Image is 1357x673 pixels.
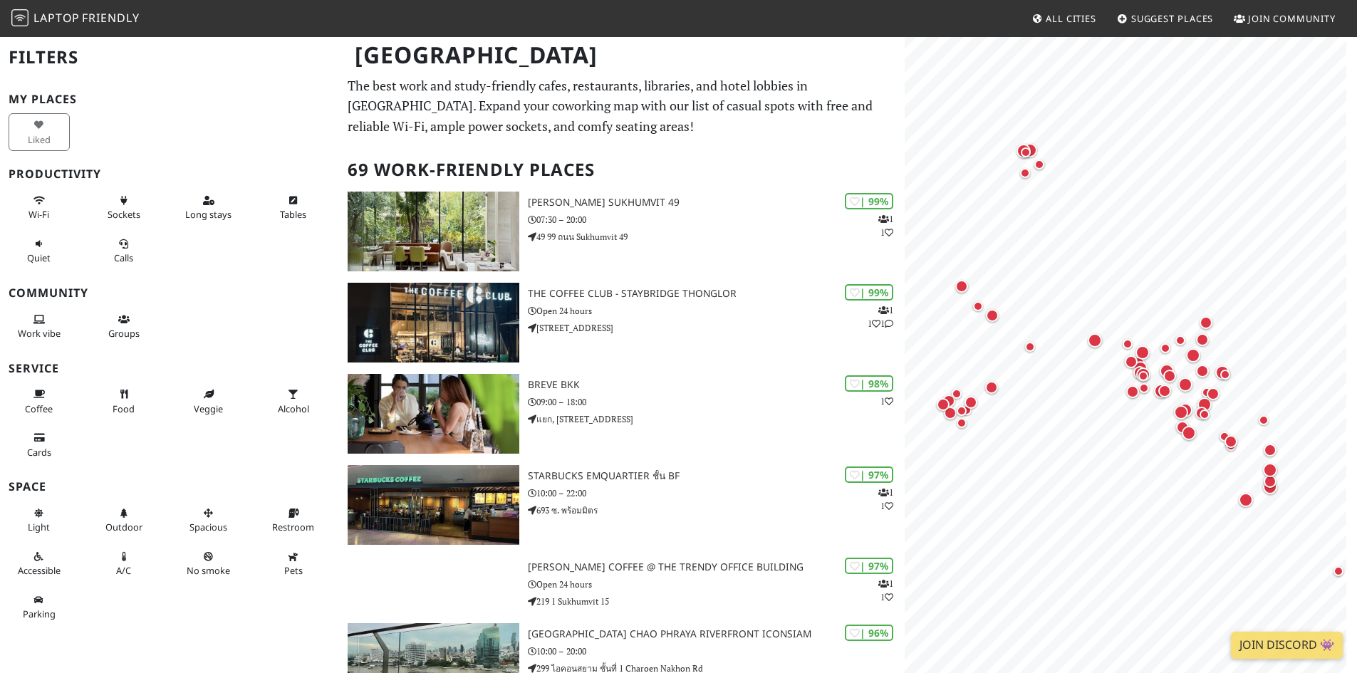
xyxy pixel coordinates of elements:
[28,208,49,221] span: Stable Wi-Fi
[528,321,905,335] p: [STREET_ADDRESS]
[1196,406,1213,423] div: Map marker
[1157,361,1177,381] div: Map marker
[845,558,893,574] div: | 97%
[528,595,905,608] p: 219 1 Sukhumvit 15
[339,374,905,454] a: Breve BKK | 98% 1 Breve BKK 09:00 – 18:00 แยก, [STREET_ADDRESS]
[9,426,70,464] button: Cards
[108,208,140,221] span: Power sockets
[1157,340,1174,357] div: Map marker
[9,501,70,539] button: Light
[1175,375,1195,395] div: Map marker
[1193,362,1212,380] div: Map marker
[528,197,905,209] h3: [PERSON_NAME] Sukhumvit 49
[82,10,139,26] span: Friendly
[1183,345,1203,365] div: Map marker
[528,504,905,517] p: 693 ซ. พร้อมมิตร
[528,412,905,426] p: แยก, [STREET_ADDRESS]
[1193,330,1212,349] div: Map marker
[1111,6,1220,31] a: Suggest Places
[9,93,331,106] h3: My Places
[1133,343,1153,362] div: Map marker
[845,284,893,301] div: | 99%
[1131,12,1214,25] span: Suggest Places
[958,402,975,419] div: Map marker
[263,545,324,583] button: Pets
[28,521,50,533] span: Natural light
[27,446,51,459] span: Credit cards
[348,75,896,137] p: The best work and study-friendly cafes, restaurants, libraries, and hotel lobbies in [GEOGRAPHIC_...
[108,327,140,340] span: Group tables
[1217,366,1234,383] div: Map marker
[1222,432,1240,451] div: Map marker
[1020,140,1040,160] div: Map marker
[27,251,51,264] span: Quiet
[1046,12,1096,25] span: All Cities
[263,501,324,539] button: Restroom
[1216,428,1233,445] div: Map marker
[1255,412,1272,429] div: Map marker
[178,189,239,226] button: Long stays
[18,327,61,340] span: People working
[1173,418,1192,437] div: Map marker
[528,379,905,391] h3: Breve BKK
[1160,367,1179,385] div: Map marker
[343,36,902,75] h1: [GEOGRAPHIC_DATA]
[9,232,70,270] button: Quiet
[93,501,155,539] button: Outdoor
[178,545,239,583] button: No smoke
[93,189,155,226] button: Sockets
[348,283,519,362] img: THE COFFEE CLUB - Staybridge Thonglor
[9,588,70,626] button: Parking
[528,486,905,500] p: 10:00 – 22:00
[962,393,980,412] div: Map marker
[969,298,987,315] div: Map marker
[9,480,331,494] h3: Space
[1260,460,1280,480] div: Map marker
[339,465,905,545] a: Starbucks EmQuartier ชั้น BF | 97% 11 Starbucks EmQuartier ชั้น BF 10:00 – 22:00 693 ซ. พร้อมมิตร
[1133,365,1153,385] div: Map marker
[1135,367,1152,385] div: Map marker
[23,607,56,620] span: Parking
[528,213,905,226] p: 07:30 – 20:00
[1171,402,1191,422] div: Map marker
[9,545,70,583] button: Accessible
[348,192,519,271] img: Kay’s Sukhumvit 49
[1122,353,1140,371] div: Map marker
[348,374,519,454] img: Breve BKK
[845,193,893,209] div: | 99%
[868,303,893,330] p: 1 1 1
[1204,385,1222,403] div: Map marker
[9,167,331,181] h3: Productivity
[878,486,893,513] p: 1 1
[9,362,331,375] h3: Service
[93,382,155,420] button: Food
[1130,363,1149,382] div: Map marker
[1228,6,1341,31] a: Join Community
[528,395,905,409] p: 09:00 – 18:00
[1017,144,1034,161] div: Map marker
[1231,632,1343,659] a: Join Discord 👾
[348,465,519,545] img: Starbucks EmQuartier ชั้น BF
[11,9,28,26] img: LaptopFriendly
[9,286,331,300] h3: Community
[25,402,53,415] span: Coffee
[1155,382,1174,400] div: Map marker
[948,385,965,402] div: Map marker
[528,628,905,640] h3: [GEOGRAPHIC_DATA] Chao Phraya Riverfront ICONSIAM
[982,378,1001,397] div: Map marker
[1175,400,1195,420] div: Map marker
[953,414,970,432] div: Map marker
[116,564,131,577] span: Air conditioned
[880,395,893,408] p: 1
[1129,354,1148,372] div: Map marker
[339,192,905,271] a: Kay’s Sukhumvit 49 | 99% 11 [PERSON_NAME] Sukhumvit 49 07:30 – 20:00 49 99 ถนน Sukhumvit 49
[9,382,70,420] button: Coffee
[9,308,70,345] button: Work vibe
[878,212,893,239] p: 1 1
[187,564,230,577] span: Smoke free
[284,564,303,577] span: Pet friendly
[941,404,960,422] div: Map marker
[1021,338,1039,355] div: Map marker
[1172,332,1189,349] div: Map marker
[845,625,893,641] div: | 96%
